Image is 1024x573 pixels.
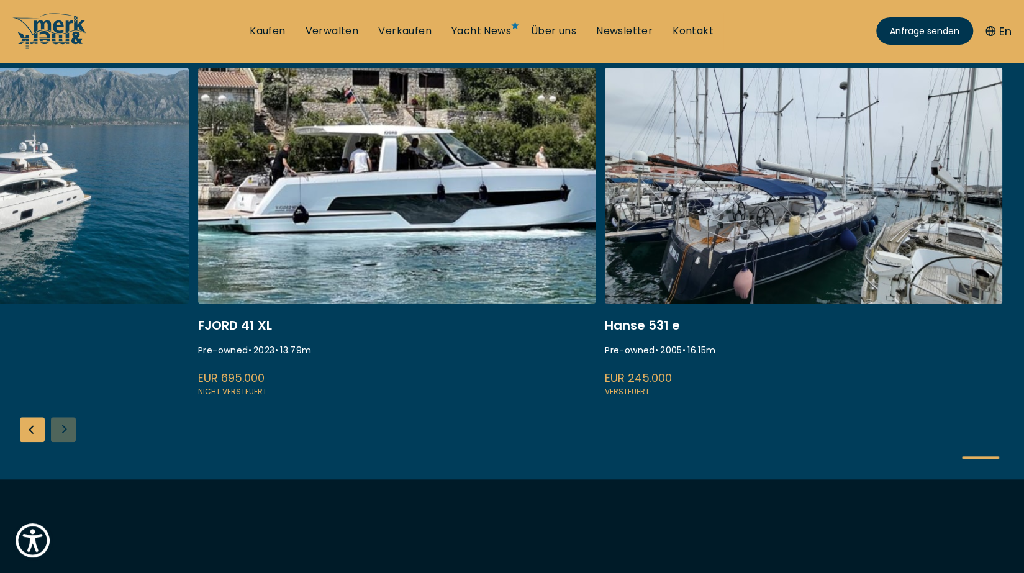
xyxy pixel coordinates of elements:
a: Über uns [531,24,576,38]
a: Verwalten [306,24,359,38]
button: Show Accessibility Preferences [12,520,53,561]
a: Yacht News [451,24,511,38]
button: En [985,23,1012,40]
a: Newsletter [596,24,653,38]
span: Anfrage senden [890,25,959,38]
a: Verkaufen [378,24,432,38]
a: Kaufen [250,24,285,38]
a: Anfrage senden [876,17,973,45]
div: Previous slide [20,417,45,442]
a: Kontakt [673,24,714,38]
